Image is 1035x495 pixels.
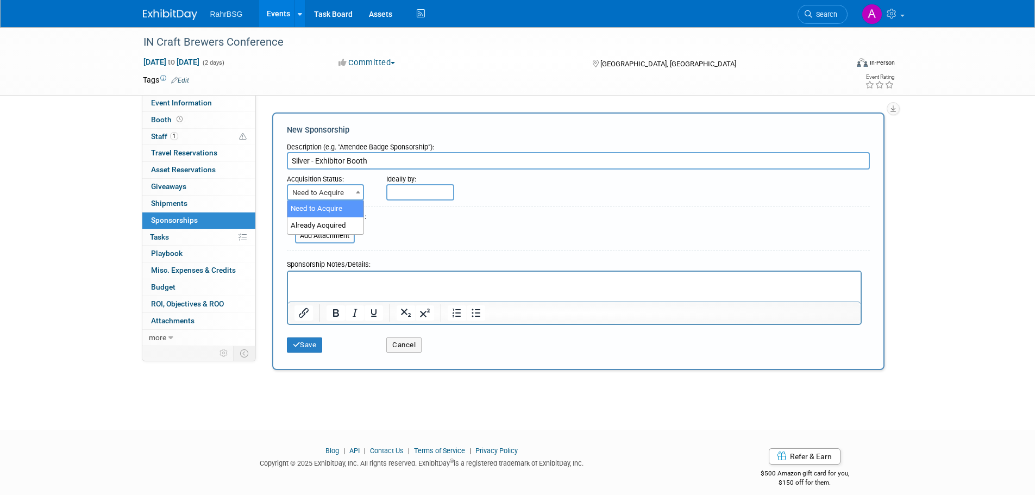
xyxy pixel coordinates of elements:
[239,132,247,142] span: Potential Scheduling Conflict -- at least one attendee is tagged in another overlapping event.
[287,124,870,136] div: New Sponsorship
[294,305,313,321] button: Insert/edit link
[151,266,236,274] span: Misc. Expenses & Credits
[142,196,255,212] a: Shipments
[857,58,868,67] img: Format-Inperson.png
[335,57,399,68] button: Committed
[150,233,169,241] span: Tasks
[151,199,187,208] span: Shipments
[475,447,518,455] a: Privacy Policy
[151,283,175,291] span: Budget
[142,246,255,262] a: Playbook
[346,305,364,321] button: Italic
[142,313,255,329] a: Attachments
[386,170,819,184] div: Ideally by:
[142,95,255,111] a: Event Information
[151,98,212,107] span: Event Information
[287,184,364,200] span: Need to Acquire
[142,145,255,161] a: Travel Reservations
[170,132,178,140] span: 1
[151,148,217,157] span: Travel Reservations
[151,316,195,325] span: Attachments
[210,10,243,18] span: RahrBSG
[448,305,466,321] button: Numbered list
[287,217,363,234] li: Already Acquired
[142,262,255,279] a: Misc. Expenses & Credits
[151,249,183,258] span: Playbook
[142,129,255,145] a: Staff1
[215,346,234,360] td: Personalize Event Tab Strip
[151,115,185,124] span: Booth
[140,33,831,52] div: IN Craft Brewers Conference
[287,137,870,152] div: Description (e.g. "Attendee Badge Sponsorship"):
[142,279,255,296] a: Budget
[600,60,736,68] span: [GEOGRAPHIC_DATA], [GEOGRAPHIC_DATA]
[287,170,371,184] div: Acquisition Status:
[171,77,189,84] a: Edit
[386,337,422,353] button: Cancel
[287,200,363,217] li: Need to Acquire
[151,299,224,308] span: ROI, Objectives & ROO
[151,132,178,141] span: Staff
[783,57,895,73] div: Event Format
[349,447,360,455] a: API
[365,305,383,321] button: Underline
[397,305,415,321] button: Subscript
[142,296,255,312] a: ROI, Objectives & ROO
[467,305,485,321] button: Bullet list
[414,447,465,455] a: Terms of Service
[151,165,216,174] span: Asset Reservations
[143,74,189,85] td: Tags
[143,57,200,67] span: [DATE] [DATE]
[149,333,166,342] span: more
[142,162,255,178] a: Asset Reservations
[405,447,412,455] span: |
[416,305,434,321] button: Superscript
[869,59,895,67] div: In-Person
[202,59,224,66] span: (2 days)
[287,255,862,271] div: Sponsorship Notes/Details:
[143,456,701,468] div: Copyright © 2025 ExhibitDay, Inc. All rights reserved. ExhibitDay is a registered trademark of Ex...
[370,447,404,455] a: Contact Us
[288,185,363,200] span: Need to Acquire
[862,4,882,24] img: Ashley Grotewold
[142,112,255,128] a: Booth
[325,447,339,455] a: Blog
[288,272,861,302] iframe: Rich Text Area
[769,448,840,465] a: Refer & Earn
[151,216,198,224] span: Sponsorships
[717,462,893,487] div: $500 Amazon gift card for you,
[341,447,348,455] span: |
[798,5,848,24] a: Search
[450,458,454,464] sup: ®
[174,115,185,123] span: Booth not reserved yet
[142,330,255,346] a: more
[812,10,837,18] span: Search
[361,447,368,455] span: |
[143,9,197,20] img: ExhibitDay
[142,212,255,229] a: Sponsorships
[327,305,345,321] button: Bold
[717,478,893,487] div: $150 off for them.
[166,58,177,66] span: to
[467,447,474,455] span: |
[287,337,323,353] button: Save
[151,182,186,191] span: Giveaways
[142,179,255,195] a: Giveaways
[233,346,255,360] td: Toggle Event Tabs
[865,74,894,80] div: Event Rating
[142,229,255,246] a: Tasks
